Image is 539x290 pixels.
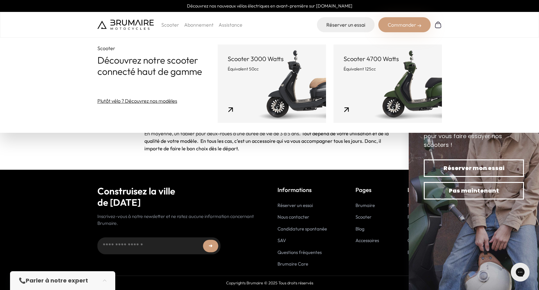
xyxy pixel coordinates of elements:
[355,202,375,208] a: Brumaire
[378,17,431,32] div: Commander
[27,280,512,286] p: Copyrights Brumaire © 2025 Tous droits réservés
[203,240,218,252] button: ➜
[277,185,327,194] p: Informations
[218,44,326,123] a: Scooter 3000 Watts Équivalent 50cc
[277,226,327,232] a: Candidature spontanée
[277,202,313,208] a: Réserver un essai
[228,66,316,72] p: Équivalent 50cc
[97,20,154,30] img: Brumaire Motocycles
[184,22,214,28] a: Abonnement
[407,226,438,232] a: Confidentialité
[277,261,308,267] a: Brumaire Care
[355,226,365,232] a: Blog
[97,185,262,208] h2: Construisez la ville de [DATE]
[277,237,286,243] a: SAV
[407,214,442,220] a: Remboursement
[97,213,262,227] p: Inscrivez-vous à notre newsletter et ne ratez aucune information concernant Brumaire.
[355,185,379,194] p: Pages
[355,214,371,220] a: Scooter
[407,249,430,255] a: Expédition
[97,237,220,254] input: Adresse email...
[277,214,309,220] a: Nous contacter
[317,17,375,32] a: Réserver un essai
[144,130,395,152] p: En moyenne, un tablier pour deux-roues a une durée de vie de 3 à 5 ans
[434,21,442,28] img: Panier
[334,44,442,123] a: Scooter 4700 Watts Équivalent 125cc
[277,249,322,255] a: Questions fréquentes
[417,24,421,28] img: right-arrow-2.png
[407,237,417,243] a: CGV
[228,54,316,63] p: Scooter 3000 Watts
[97,97,177,105] a: Plutôt vélo ? Découvrez nos modèles
[407,202,442,208] a: Mentions légales
[407,185,442,194] p: Légal
[344,66,432,72] p: Équivalent 125cc
[97,44,218,52] p: Scooter
[219,22,242,28] a: Assistance
[161,21,179,28] p: Scooter
[144,130,389,152] span: . Tout dépend de votre utilisation et de la qualité de votre modèle. En tous les cas, c’est un ac...
[344,54,432,63] p: Scooter 4700 Watts
[355,237,379,243] a: Accessoires
[508,261,533,284] iframe: Gorgias live chat messenger
[97,54,218,77] p: Découvrez notre scooter connecté haut de gamme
